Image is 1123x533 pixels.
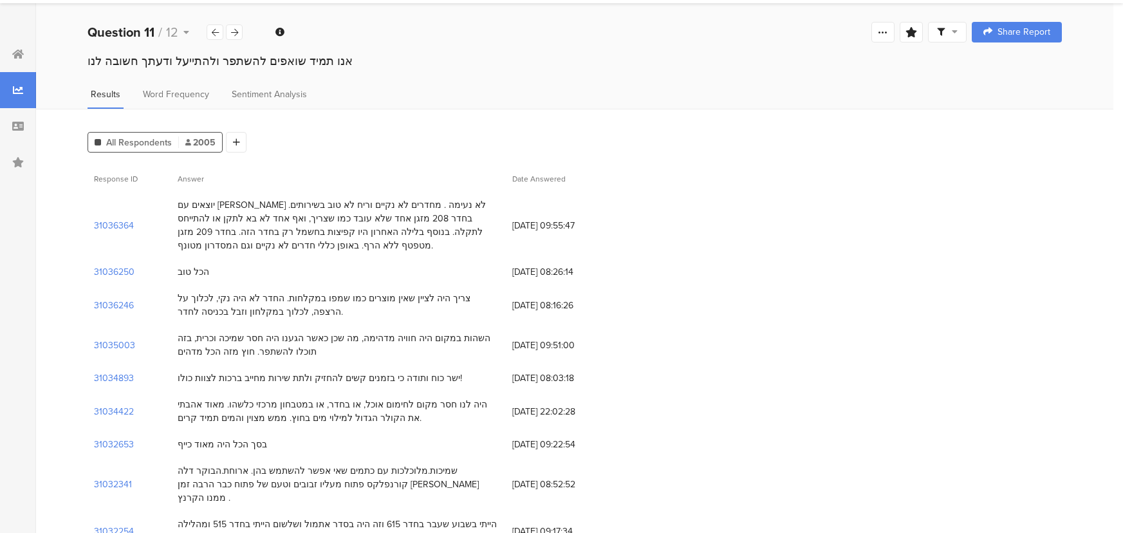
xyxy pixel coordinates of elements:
[94,265,135,279] section: 31036250
[94,339,135,352] section: 31035003
[94,219,134,232] section: 31036364
[91,88,120,101] span: Results
[88,53,1062,70] div: אנו תמיד שואפים להשתפר ולהתייעל ודעתך חשובה לנו
[94,438,134,451] section: 31032653
[158,23,162,42] span: /
[106,136,172,149] span: All Respondents
[178,438,267,451] div: בסך הכל היה מאוד כייף
[512,371,615,385] span: [DATE] 08:03:18
[512,339,615,352] span: [DATE] 09:51:00
[232,88,307,101] span: Sentiment Analysis
[178,332,499,359] div: השהות במקום היה חוויה מדהימה, מה שכן כאשר הגענו היה חסר שמיכה וכרית, בזה תוכלו להשתפר. חוץ מזה הכ...
[94,299,134,312] section: 31036246
[178,371,462,385] div: ישר כוח ותודה כי בזמנים קשים להחזיק ולתת שירות מחייב ברכות לצוות כולו!
[998,28,1050,37] span: Share Report
[512,173,566,185] span: Date Answered
[512,478,615,491] span: [DATE] 08:52:52
[166,23,178,42] span: 12
[512,265,615,279] span: [DATE] 08:26:14
[512,219,615,232] span: [DATE] 09:55:47
[94,478,132,491] section: 31032341
[512,299,615,312] span: [DATE] 08:16:26
[185,136,216,149] span: 2005
[178,173,204,185] span: Answer
[178,292,499,319] div: צריך היה לציין שאין מוצרים כמו שמפו במקלחות. החדר לא היה נקי, לכלוך על הרצפה, לכלוך במקלחון וזבל ...
[94,405,134,418] section: 31034422
[178,398,499,425] div: היה לנו חסר מקום לחימום אוכל, או בחדר, או במטבחון מרכזי כלשהו. מאוד אהבתי את הקולר הגדול למילוי מ...
[178,464,499,505] div: שמיכות.מלוכלכות עם כתמים שאי אפשר להשתמש בהן. ארוחת.הבוקר דלה קורנפלקס פתוח מעליו זבובים וטעם של ...
[88,23,154,42] b: Question 11
[512,438,615,451] span: [DATE] 09:22:54
[512,405,615,418] span: [DATE] 22:02:28
[178,265,209,279] div: הכל טוב
[94,173,138,185] span: Response ID
[94,371,134,385] section: 31034893
[178,198,499,252] div: יוצאים עם [PERSON_NAME] לא נעימה . מחדרים לא נקיים וריח לא טוב בשירותים. בחדר 208 מזגן אחד שלא עו...
[143,88,209,101] span: Word Frequency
